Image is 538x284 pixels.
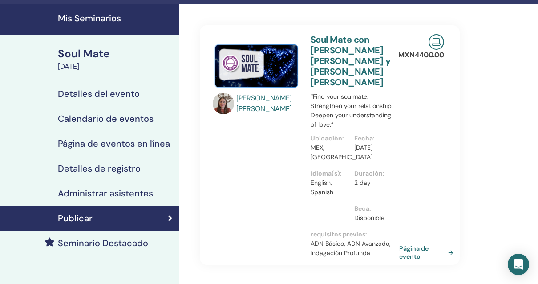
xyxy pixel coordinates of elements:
h4: Seminario Destacado [58,238,148,248]
p: English, Spanish [311,178,349,197]
p: [DATE] [354,143,392,152]
a: Soul Mate[DATE] [53,46,179,72]
img: default.jpg [213,93,234,114]
p: Idioma(s) : [311,169,349,178]
p: Disponible [354,213,392,223]
img: Soul Mate [213,34,300,96]
h4: Mis Seminarios [58,13,174,24]
div: Soul Mate [58,46,174,61]
h4: Publicar [58,213,93,224]
h4: Detalles de registro [58,163,141,174]
a: Página de evento [399,244,457,260]
h4: Calendario de eventos [58,113,154,124]
div: Open Intercom Messenger [508,254,529,275]
p: Ubicación : [311,134,349,143]
p: Fecha : [354,134,392,143]
p: ADN Básico, ADN Avanzado, Indagación Profunda [311,239,398,258]
a: [PERSON_NAME] [PERSON_NAME] [236,93,302,114]
div: [DATE] [58,61,174,72]
p: MEX, [GEOGRAPHIC_DATA] [311,143,349,162]
p: Beca : [354,204,392,213]
h4: Página de eventos en línea [58,138,170,149]
a: Soul Mate con [PERSON_NAME] [PERSON_NAME] y [PERSON_NAME] [PERSON_NAME] [311,34,390,88]
p: MXN 4400.00 [398,50,444,60]
p: “Find your soulmate. Strengthen your relationship. Deepen your understanding of love.” [311,92,398,129]
p: Duración : [354,169,392,178]
h4: Detalles del evento [58,88,140,99]
h4: Administrar asistentes [58,188,153,199]
img: Live Online Seminar [429,34,444,50]
p: requisitos previos : [311,230,398,239]
p: 2 day [354,178,392,188]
